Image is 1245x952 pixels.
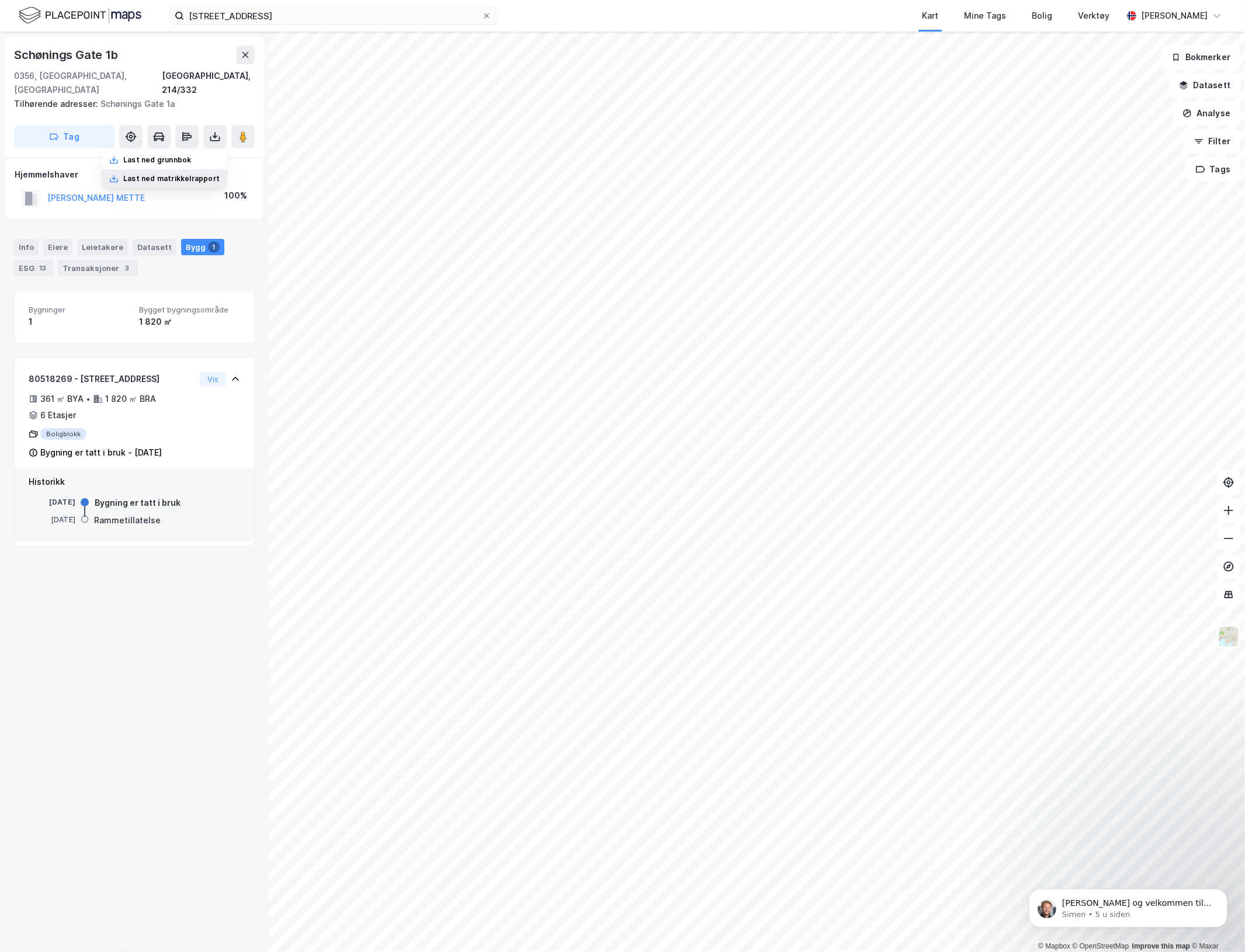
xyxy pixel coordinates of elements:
[14,69,162,97] div: 0356, [GEOGRAPHIC_DATA], [GEOGRAPHIC_DATA]
[51,34,200,90] span: [PERSON_NAME] og velkommen til Newsec Maps, [PERSON_NAME] det er du lurer på så er det bare å ta ...
[122,262,133,274] div: 3
[40,446,162,460] div: Bygning er tatt i bruk - [DATE]
[139,305,240,315] span: Bygget bygningsområde
[123,174,220,183] div: Last ned matrikkelrapport
[1173,102,1240,125] button: Analyse
[1011,864,1245,946] iframe: Intercom notifications melding
[181,239,224,255] div: Bygg
[29,315,130,329] div: 1
[14,239,39,255] div: Info
[964,9,1006,23] div: Mine Tags
[15,168,254,182] div: Hjemmelshaver
[51,45,202,55] p: Message from Simen, sent 5 u siden
[1038,942,1070,950] a: Mapbox
[1218,626,1240,648] img: Z
[1032,9,1052,23] div: Bolig
[184,7,482,25] input: Søk på adresse, matrikkel, gårdeiere, leietakere eller personer
[922,9,938,23] div: Kart
[14,97,245,111] div: Schønings Gate 1a
[139,315,240,329] div: 1 820 ㎡
[1184,130,1240,153] button: Filter
[40,408,76,422] div: 6 Etasjer
[1132,942,1190,950] a: Improve this map
[40,392,84,406] div: 361 ㎡ BYA
[58,260,138,276] div: Transaksjoner
[43,239,72,255] div: Eiere
[29,372,195,386] div: 80518269 - [STREET_ADDRESS]
[1073,942,1129,950] a: OpenStreetMap
[86,394,91,404] div: •
[77,239,128,255] div: Leietakere
[1078,9,1109,23] div: Verktøy
[1141,9,1208,23] div: [PERSON_NAME]
[14,260,53,276] div: ESG
[29,497,75,508] div: [DATE]
[14,46,120,64] div: Schønings Gate 1b
[29,305,130,315] span: Bygninger
[95,496,181,510] div: Bygning er tatt i bruk
[29,515,75,525] div: [DATE]
[94,513,161,527] div: Rammetillatelse
[224,189,247,203] div: 100%
[19,5,141,26] img: logo.f888ab2527a4732fd821a326f86c7f29.svg
[1186,158,1240,181] button: Tags
[105,392,156,406] div: 1 820 ㎡ BRA
[14,125,115,148] button: Tag
[200,372,226,386] button: Vis
[208,241,220,253] div: 1
[37,262,48,274] div: 13
[133,239,176,255] div: Datasett
[29,475,240,489] div: Historikk
[123,155,191,165] div: Last ned grunnbok
[1169,74,1240,97] button: Datasett
[14,99,100,109] span: Tilhørende adresser:
[1161,46,1240,69] button: Bokmerker
[162,69,255,97] div: [GEOGRAPHIC_DATA], 214/332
